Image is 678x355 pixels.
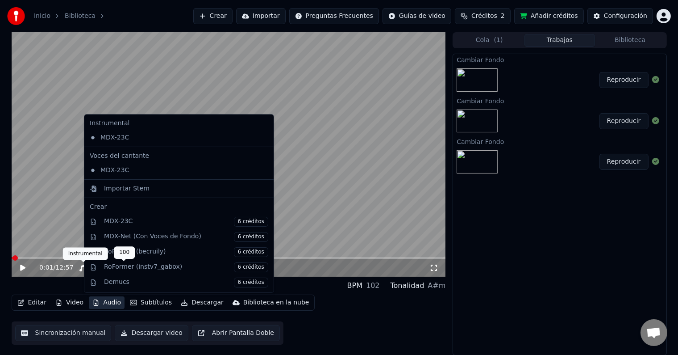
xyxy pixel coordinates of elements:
[63,248,108,260] div: Instrumental
[104,262,268,272] div: RoFormer (instv7_gabox)
[104,278,268,287] div: Demucs
[455,8,511,24] button: Créditos2
[234,232,268,242] span: 6 créditos
[34,12,50,21] a: Inicio
[193,8,233,24] button: Crear
[453,136,666,147] div: Cambiar Fondo
[243,298,309,307] div: Biblioteca en la nube
[234,247,268,257] span: 6 créditos
[114,246,135,259] div: 100
[366,280,380,291] div: 102
[86,116,272,131] div: Instrumental
[52,296,87,309] button: Video
[347,280,362,291] div: BPM
[524,34,595,47] button: Trabajos
[104,217,268,227] div: MDX-23C
[126,296,175,309] button: Subtítulos
[86,131,258,145] div: MDX-23C
[428,280,445,291] div: A#m
[39,263,53,272] span: 0:01
[234,217,268,227] span: 6 créditos
[514,8,584,24] button: Añadir créditos
[90,203,268,211] div: Crear
[599,113,649,129] button: Reproducir
[599,72,649,88] button: Reproducir
[104,184,150,193] div: Importar Stem
[86,149,272,163] div: Voces del cantante
[453,95,666,106] div: Cambiar Fondo
[391,280,424,291] div: Tonalidad
[104,247,268,257] div: RoFormer (becruily)
[14,296,50,309] button: Editar
[289,8,379,24] button: Preguntas Frecuentes
[234,262,268,272] span: 6 créditos
[494,36,503,45] span: ( 1 )
[641,319,667,346] a: Chat abierto
[15,325,112,341] button: Sincronización manual
[587,8,653,24] button: Configuración
[234,278,268,287] span: 6 créditos
[65,12,96,21] a: Biblioteca
[604,12,647,21] div: Configuración
[39,263,61,272] div: /
[7,7,25,25] img: youka
[501,12,505,21] span: 2
[177,296,227,309] button: Descargar
[453,54,666,65] div: Cambiar Fondo
[192,325,280,341] button: Abrir Pantalla Doble
[34,12,110,21] nav: breadcrumb
[599,154,649,170] button: Reproducir
[454,34,524,47] button: Cola
[86,163,258,177] div: MDX-23C
[115,325,188,341] button: Descargar video
[55,263,73,272] span: 12:57
[104,232,268,242] div: MDX-Net (Con Voces de Fondo)
[595,34,666,47] button: Biblioteca
[236,8,286,24] button: Importar
[383,8,451,24] button: Guías de video
[471,12,497,21] span: Créditos
[89,296,125,309] button: Audio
